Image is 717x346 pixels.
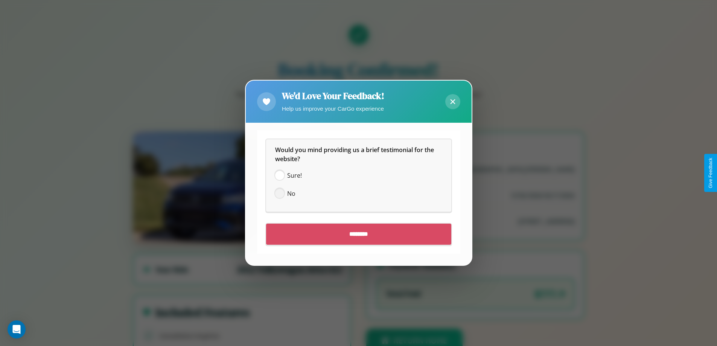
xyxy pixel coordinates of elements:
[287,189,295,198] span: No
[8,320,26,338] div: Open Intercom Messenger
[708,158,713,188] div: Give Feedback
[275,146,435,163] span: Would you mind providing us a brief testimonial for the website?
[287,171,302,180] span: Sure!
[282,104,384,114] p: Help us improve your CarGo experience
[282,90,384,102] h2: We'd Love Your Feedback!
